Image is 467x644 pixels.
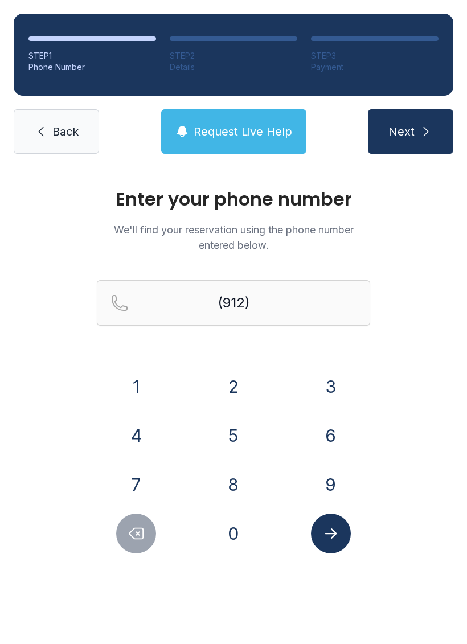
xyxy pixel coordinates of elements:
p: We'll find your reservation using the phone number entered below. [97,222,370,253]
div: Details [170,61,297,73]
h1: Enter your phone number [97,190,370,208]
div: Payment [311,61,439,73]
div: STEP 1 [28,50,156,61]
button: 5 [214,416,253,456]
button: 1 [116,367,156,407]
button: 2 [214,367,253,407]
button: 7 [116,465,156,504]
button: 8 [214,465,253,504]
span: Next [388,124,415,140]
div: Phone Number [28,61,156,73]
span: Request Live Help [194,124,292,140]
div: STEP 2 [170,50,297,61]
button: Delete number [116,514,156,553]
span: Back [52,124,79,140]
button: Submit lookup form [311,514,351,553]
button: 0 [214,514,253,553]
button: 3 [311,367,351,407]
button: 6 [311,416,351,456]
input: Reservation phone number [97,280,370,326]
button: 9 [311,465,351,504]
div: STEP 3 [311,50,439,61]
button: 4 [116,416,156,456]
